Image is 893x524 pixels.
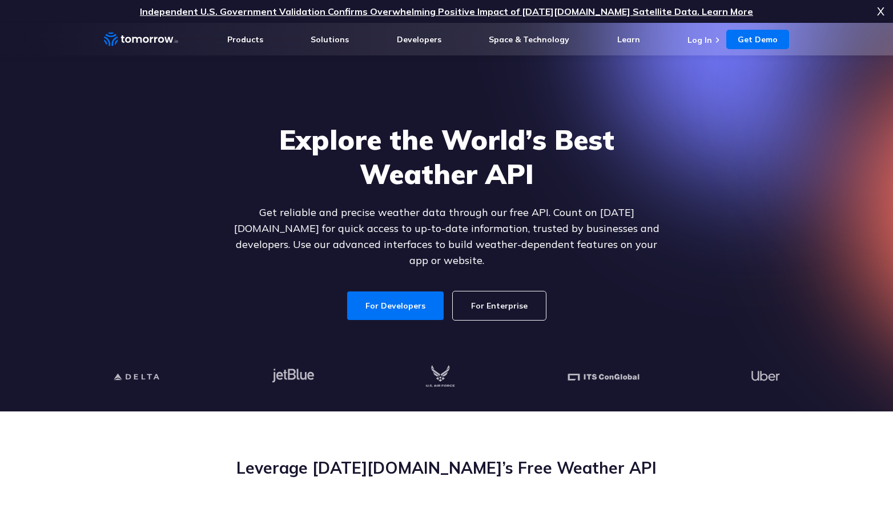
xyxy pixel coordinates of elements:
a: Solutions [311,34,349,45]
a: Independent U.S. Government Validation Confirms Overwhelming Positive Impact of [DATE][DOMAIN_NAM... [140,6,753,17]
a: Space & Technology [489,34,569,45]
a: Learn [617,34,640,45]
a: Developers [397,34,441,45]
a: Log In [687,35,712,45]
p: Get reliable and precise weather data through our free API. Count on [DATE][DOMAIN_NAME] for quic... [226,205,667,269]
a: For Enterprise [453,291,546,320]
a: For Developers [347,291,444,320]
a: Get Demo [726,30,789,49]
a: Products [227,34,263,45]
a: Home link [104,31,178,48]
h1: Explore the World’s Best Weather API [226,122,667,191]
h2: Leverage [DATE][DOMAIN_NAME]’s Free Weather API [104,457,789,479]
